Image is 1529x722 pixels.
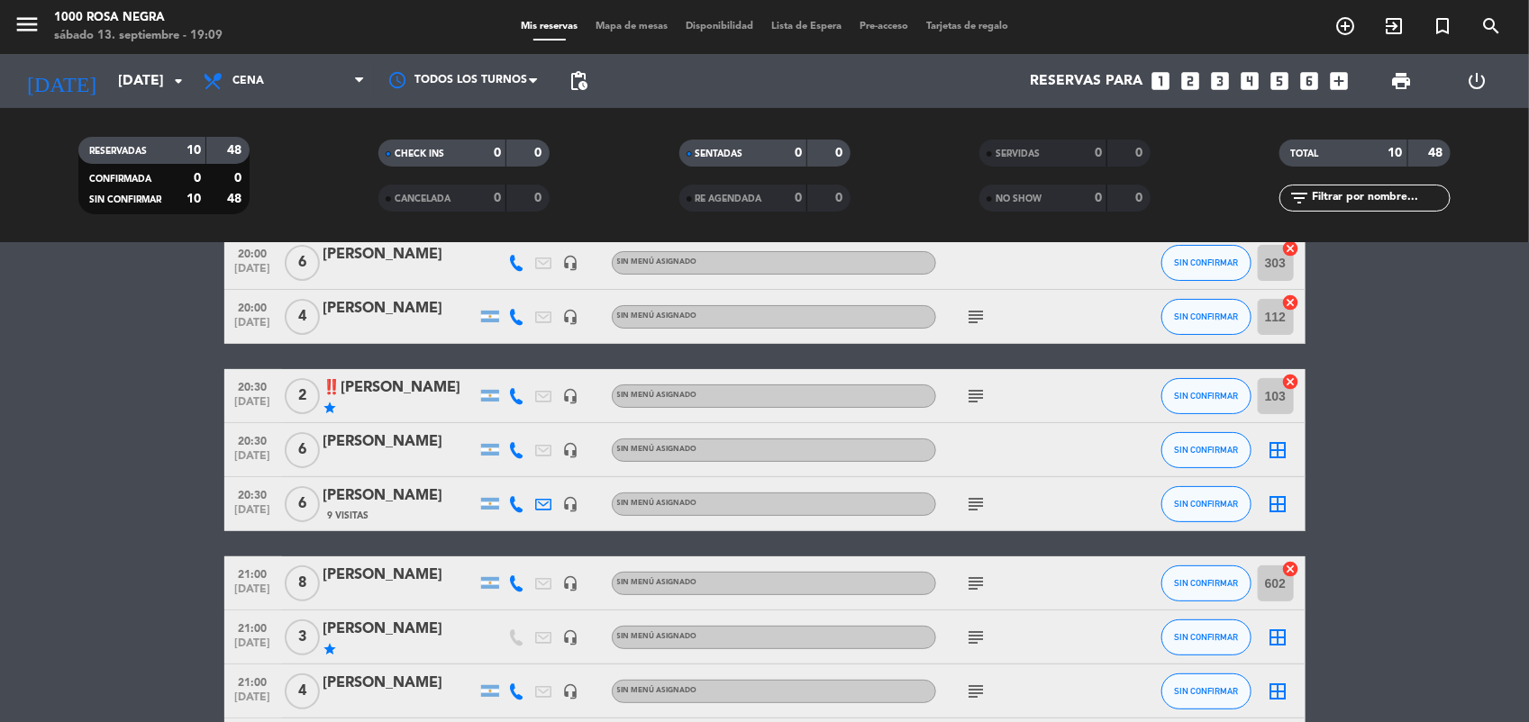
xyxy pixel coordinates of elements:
i: looks_4 [1238,69,1261,93]
span: CONFIRMADA [89,175,151,184]
i: menu [14,11,41,38]
span: Sin menú asignado [617,258,697,266]
span: Sin menú asignado [617,446,697,453]
i: headset_mic [563,629,579,645]
span: Sin menú asignado [617,500,697,507]
i: arrow_drop_down [168,70,189,92]
strong: 0 [494,192,501,204]
strong: 48 [1429,147,1447,159]
strong: 0 [835,147,846,159]
i: headset_mic [563,496,579,512]
i: headset_mic [563,255,579,271]
strong: 0 [535,147,546,159]
span: 9 Visitas [328,509,369,523]
i: subject [966,573,987,594]
i: border_all [1268,439,1289,461]
span: 4 [285,299,320,335]
i: subject [966,306,987,328]
i: headset_mic [563,309,579,325]
button: SIN CONFIRMAR [1161,245,1251,281]
span: print [1390,70,1412,92]
span: SIN CONFIRMAR [1174,257,1238,267]
span: 8 [285,565,320,601]
span: SIN CONFIRMAR [1174,578,1238,588]
i: subject [966,627,987,648]
button: menu [14,11,41,44]
strong: 48 [227,144,245,157]
span: [DATE] [231,396,276,417]
span: SIN CONFIRMAR [1174,311,1238,321]
button: SIN CONFIRMAR [1161,673,1251,709]
button: SIN CONFIRMAR [1161,619,1251,655]
i: subject [966,681,987,702]
span: Pre-acceso [851,22,917,32]
i: star [323,642,338,656]
div: sábado 13. septiembre - 19:09 [54,27,223,45]
span: Sin menú asignado [617,687,697,694]
div: [PERSON_NAME] [323,484,477,508]
span: Sin menú asignado [617,392,697,399]
span: 20:30 [231,429,276,450]
span: 6 [285,245,320,281]
i: power_settings_new [1467,70,1488,92]
span: Lista de Espera [762,22,851,32]
input: Filtrar por nombre... [1310,188,1450,208]
div: [PERSON_NAME] [323,430,477,454]
span: TOTAL [1290,149,1318,158]
i: headset_mic [563,442,579,458]
span: SIN CONFIRMAR [1174,391,1238,401]
div: [PERSON_NAME] [323,672,477,695]
span: [DATE] [231,637,276,658]
span: Cena [232,75,264,87]
i: headset_mic [563,683,579,699]
button: SIN CONFIRMAR [1161,432,1251,468]
span: Sin menú asignado [617,312,697,320]
span: 21:00 [231,617,276,637]
span: 20:30 [231,483,276,504]
span: 3 [285,619,320,655]
span: 21:00 [231,671,276,691]
span: SIN CONFIRMAR [1174,445,1238,455]
i: looks_two [1179,69,1202,93]
div: [PERSON_NAME] [323,564,477,587]
i: border_all [1268,627,1289,648]
i: add_box [1327,69,1351,93]
span: [DATE] [231,450,276,471]
button: SIN CONFIRMAR [1161,378,1251,414]
span: [DATE] [231,691,276,712]
span: 20:00 [231,296,276,317]
span: RESERVADAS [89,147,147,156]
span: SIN CONFIRMAR [89,195,161,204]
i: looks_5 [1268,69,1291,93]
i: cancel [1282,293,1300,311]
span: [DATE] [231,504,276,525]
i: looks_6 [1297,69,1321,93]
div: LOG OUT [1440,54,1515,108]
span: Mis reservas [512,22,587,32]
span: 4 [285,673,320,709]
i: filter_list [1288,187,1310,209]
div: [PERSON_NAME] [323,618,477,641]
strong: 0 [1095,192,1102,204]
i: border_all [1268,681,1289,702]
span: SIN CONFIRMAR [1174,499,1238,509]
span: Disponibilidad [677,22,762,32]
span: [DATE] [231,583,276,604]
strong: 0 [1135,192,1146,204]
span: [DATE] [231,263,276,284]
div: ‼️[PERSON_NAME] [323,376,477,400]
span: 6 [285,486,320,522]
span: pending_actions [568,70,589,92]
div: [PERSON_NAME] [323,243,477,266]
strong: 10 [187,193,201,205]
i: [DATE] [14,61,109,101]
i: exit_to_app [1383,15,1405,37]
i: looks_3 [1208,69,1232,93]
button: SIN CONFIRMAR [1161,486,1251,522]
strong: 0 [795,192,802,204]
strong: 10 [1388,147,1403,159]
span: CANCELADA [395,194,451,203]
span: [DATE] [231,317,276,338]
i: subject [966,493,987,515]
div: 1000 Rosa Negra [54,9,223,27]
